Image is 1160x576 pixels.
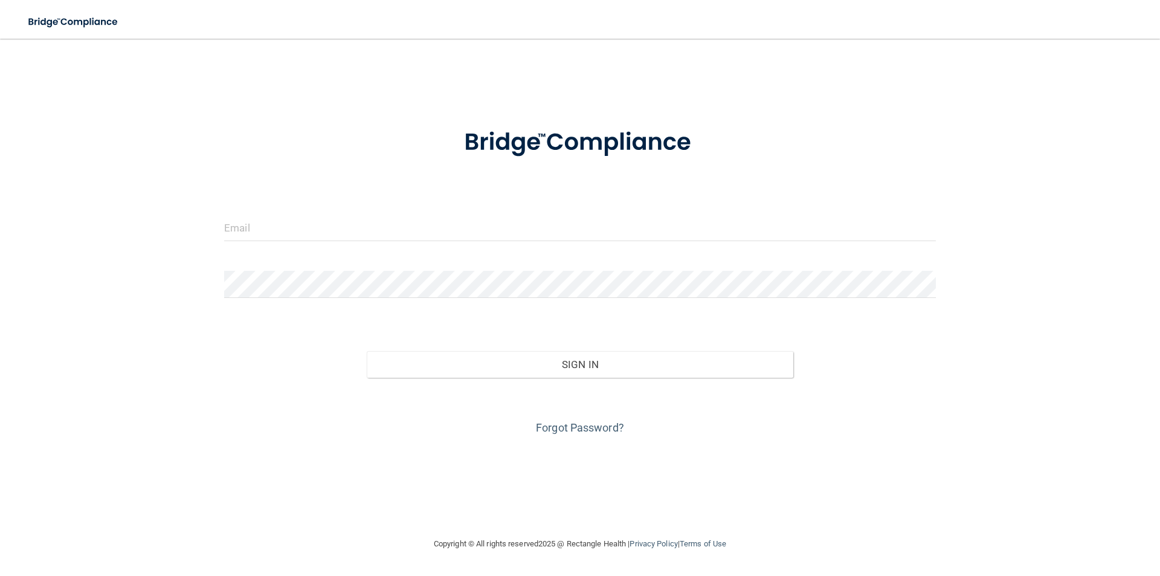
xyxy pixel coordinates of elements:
[367,351,794,378] button: Sign In
[439,111,721,174] img: bridge_compliance_login_screen.278c3ca4.svg
[680,539,726,548] a: Terms of Use
[630,539,677,548] a: Privacy Policy
[359,525,801,563] div: Copyright © All rights reserved 2025 @ Rectangle Health | |
[18,10,129,34] img: bridge_compliance_login_screen.278c3ca4.svg
[224,214,936,241] input: Email
[536,421,624,434] a: Forgot Password?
